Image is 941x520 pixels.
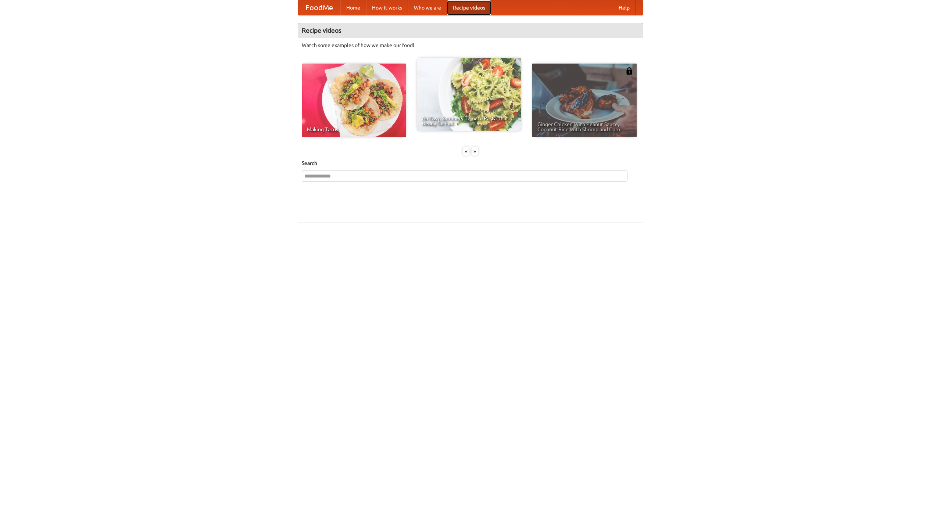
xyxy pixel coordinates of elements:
img: 483408.png [626,67,633,75]
p: Watch some examples of how we make our food! [302,42,639,49]
a: How it works [366,0,408,15]
h5: Search [302,159,639,167]
div: » [472,147,478,156]
div: « [463,147,469,156]
a: An Easy, Summery Tomato Pasta That's Ready for Fall [417,58,521,131]
span: An Easy, Summery Tomato Pasta That's Ready for Fall [422,116,516,126]
a: Making Tacos [302,64,406,137]
a: Recipe videos [447,0,491,15]
a: Who we are [408,0,447,15]
a: FoodMe [298,0,340,15]
a: Home [340,0,366,15]
h4: Recipe videos [298,23,643,38]
span: Making Tacos [307,127,401,132]
a: Help [613,0,636,15]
